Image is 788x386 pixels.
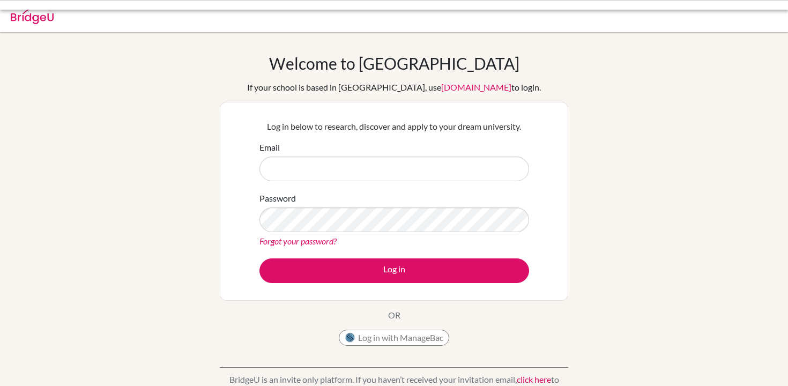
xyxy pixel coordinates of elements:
[11,7,54,24] img: Bridge-U
[259,141,280,154] label: Email
[259,236,337,246] a: Forgot your password?
[517,374,551,384] a: click here
[441,82,511,92] a: [DOMAIN_NAME]
[269,54,519,73] h1: Welcome to [GEOGRAPHIC_DATA]
[259,258,529,283] button: Log in
[339,330,449,346] button: Log in with ManageBac
[247,81,541,94] div: If your school is based in [GEOGRAPHIC_DATA], use to login.
[388,309,400,322] p: OR
[259,120,529,133] p: Log in below to research, discover and apply to your dream university.
[259,192,296,205] label: Password
[83,9,544,34] div: We were unable to sign you in with ManageBac. Please try again or <a href="mailto:[EMAIL_ADDRESS]...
